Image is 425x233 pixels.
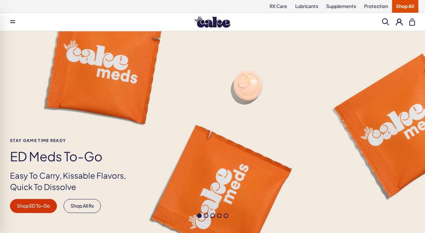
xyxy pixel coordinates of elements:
[10,138,137,143] span: Stay Game time ready
[195,16,230,28] img: Hello Cake
[10,199,57,213] a: Shop ED To-Go
[64,199,101,213] a: Shop All Rx
[10,170,137,192] p: Easy To Carry, Kissable Flavors, Quick To Dissolve
[10,149,137,163] h1: ED Meds to-go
